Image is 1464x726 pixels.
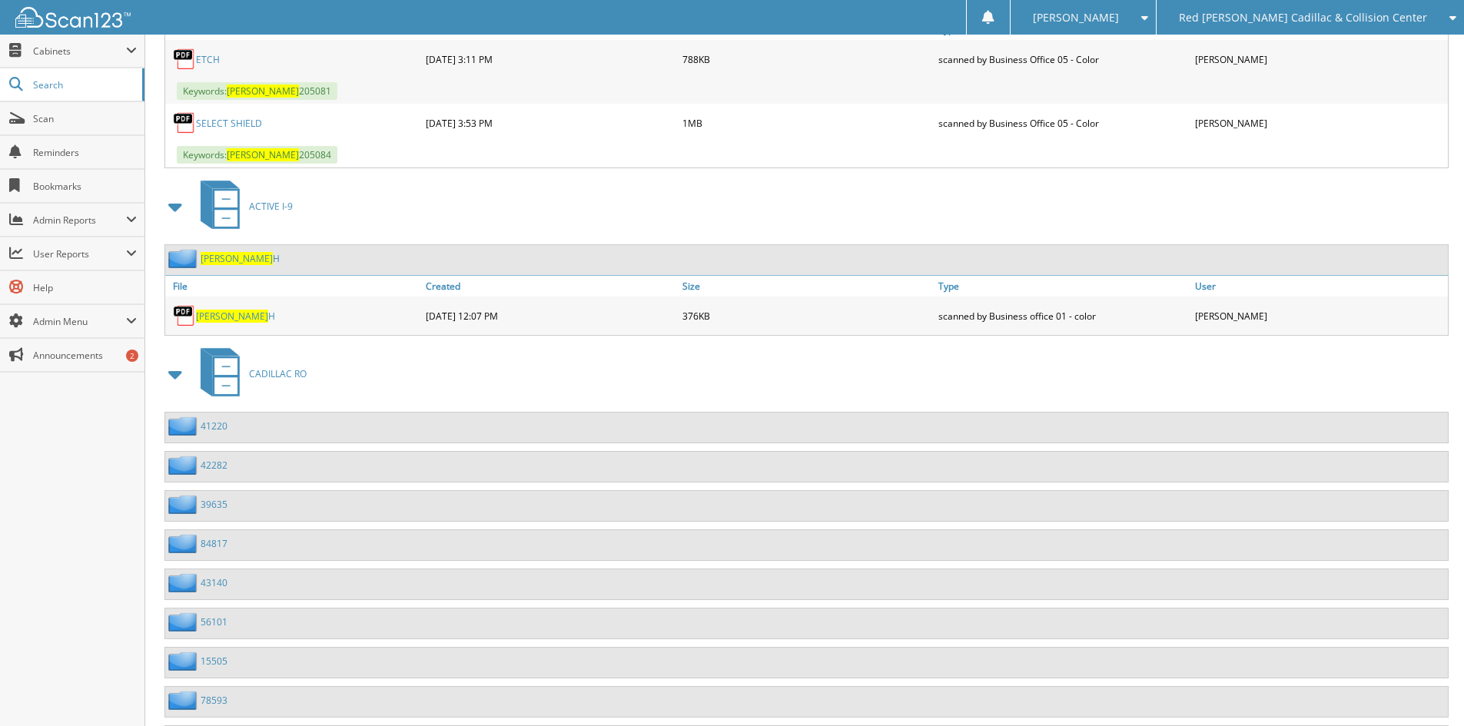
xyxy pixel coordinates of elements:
span: Cabinets [33,45,126,58]
img: folder2.png [168,416,201,436]
a: 42282 [201,459,227,472]
img: folder2.png [168,495,201,514]
span: Keywords: 205081 [177,82,337,100]
a: 41220 [201,419,227,433]
div: 1MB [679,108,935,138]
img: folder2.png [168,249,201,268]
a: SELECT SHIELD [196,117,262,130]
img: folder2.png [168,534,201,553]
a: CADILLAC RO [191,343,307,404]
span: User Reports [33,247,126,260]
img: folder2.png [168,651,201,671]
div: 2 [126,350,138,362]
span: Reminders [33,146,137,159]
div: scanned by Business Office 05 - Color [935,44,1191,75]
span: Admin Reports [33,214,126,227]
img: scan123-logo-white.svg [15,7,131,28]
span: Red [PERSON_NAME] Cadillac & Collision Center [1179,13,1427,22]
div: [DATE] 12:07 PM [422,300,679,331]
a: [PERSON_NAME]H [196,310,275,323]
a: Type [935,276,1191,297]
a: Size [679,276,935,297]
a: 56101 [201,615,227,628]
span: Help [33,281,137,294]
a: 78593 [201,694,227,707]
span: Bookmarks [33,180,137,193]
span: [PERSON_NAME] [201,252,273,265]
img: PDF.png [173,48,196,71]
a: 39635 [201,498,227,511]
div: [DATE] 3:11 PM [422,44,679,75]
div: scanned by Business Office 05 - Color [935,108,1191,138]
a: 15505 [201,655,227,668]
img: folder2.png [168,456,201,475]
a: ACTIVE I-9 [191,176,293,237]
img: PDF.png [173,304,196,327]
iframe: Chat Widget [1387,652,1464,726]
span: Announcements [33,349,137,362]
span: [PERSON_NAME] [227,148,299,161]
span: Keywords: 205084 [177,146,337,164]
span: CADILLAC RO [249,367,307,380]
span: [PERSON_NAME] [196,310,268,323]
a: User [1191,276,1448,297]
span: ACTIVE I-9 [249,200,293,213]
div: 788KB [679,44,935,75]
img: folder2.png [168,691,201,710]
span: Admin Menu [33,315,126,328]
div: [PERSON_NAME] [1191,44,1448,75]
span: Search [33,78,134,91]
span: Scan [33,112,137,125]
div: [PERSON_NAME] [1191,300,1448,331]
img: PDF.png [173,111,196,134]
span: [PERSON_NAME] [227,85,299,98]
div: scanned by Business office 01 - color [935,300,1191,331]
div: [DATE] 3:53 PM [422,108,679,138]
a: 43140 [201,576,227,589]
a: [PERSON_NAME]H [201,252,280,265]
a: File [165,276,422,297]
span: [PERSON_NAME] [1033,13,1119,22]
a: ETCH [196,53,220,66]
img: folder2.png [168,573,201,592]
a: 84817 [201,537,227,550]
img: folder2.png [168,612,201,632]
div: [PERSON_NAME] [1191,108,1448,138]
a: Created [422,276,679,297]
div: 376KB [679,300,935,331]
